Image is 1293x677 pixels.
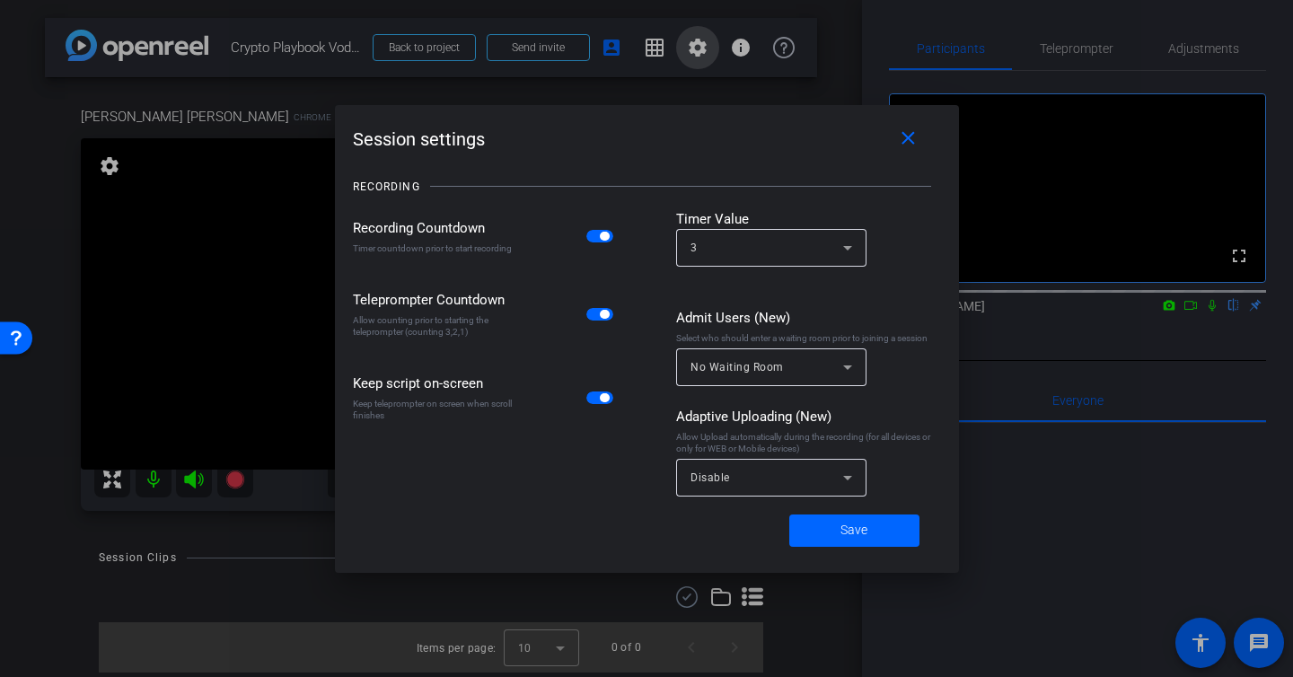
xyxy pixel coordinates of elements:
div: Admit Users (New) [676,308,941,328]
div: Recording Countdown [353,218,519,238]
div: Timer Value [676,209,941,229]
div: RECORDING [353,178,420,196]
div: Select who should enter a waiting room prior to joining a session [676,332,941,344]
div: Session settings [353,123,941,155]
span: 3 [690,242,698,254]
span: Save [840,521,867,540]
button: Save [789,514,919,547]
div: Keep script on-screen [353,374,519,393]
openreel-title-line: RECORDING [353,164,941,209]
span: Disable [690,471,730,484]
div: Timer countdown prior to start recording [353,242,519,254]
div: Allow Upload automatically during the recording (for all devices or only for WEB or Mobile devices) [676,431,941,454]
span: No Waiting Room [690,361,784,374]
div: Keep teleprompter on screen when scroll finishes [353,398,519,421]
div: Adaptive Uploading (New) [676,407,941,426]
mat-icon: close [897,127,919,150]
div: Allow counting prior to starting the teleprompter (counting 3,2,1) [353,314,519,338]
div: Teleprompter Countdown [353,290,519,310]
